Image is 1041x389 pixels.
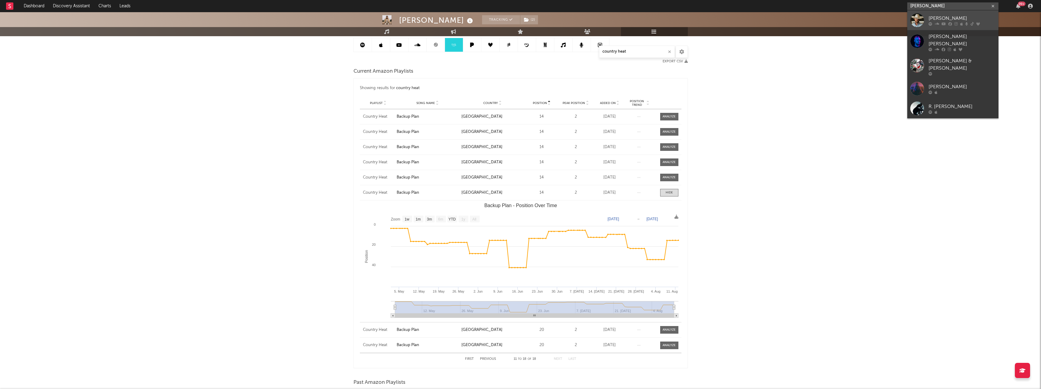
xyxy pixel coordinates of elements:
[461,129,523,135] div: [GEOGRAPHIC_DATA]
[397,114,458,120] div: Backup Plan
[560,144,591,150] div: 2
[518,358,522,360] span: to
[399,15,474,25] div: [PERSON_NAME]
[363,144,394,150] a: Country Heat
[360,200,681,322] svg: Backup Plan - Position Over Time
[397,159,458,165] a: Backup Plan
[907,10,998,30] a: [PERSON_NAME]
[560,114,591,120] div: 2
[405,217,409,221] text: 1w
[397,190,458,196] a: Backup Plan
[563,101,585,105] span: Peak Position
[929,33,995,48] div: [PERSON_NAME] [PERSON_NAME]
[465,357,474,361] button: First
[663,60,688,63] button: Export CSV
[594,129,625,135] div: [DATE]
[360,85,681,92] div: Showing results for
[533,101,547,105] span: Position
[594,114,625,120] div: [DATE]
[394,290,404,293] text: 5. May
[560,175,591,181] div: 2
[482,15,520,24] button: Tracking
[560,159,591,165] div: 2
[570,290,584,293] text: 7. [DATE]
[415,217,421,221] text: 1m
[508,356,542,363] div: 11 18 18
[363,327,394,333] a: Country Heat
[397,129,458,135] a: Backup Plan
[528,358,531,360] span: of
[526,175,557,181] div: 14
[666,290,677,293] text: 11. Aug
[374,223,375,226] text: 0
[907,2,998,10] input: Search for artists
[568,357,576,361] button: Last
[461,327,523,333] div: [GEOGRAPHIC_DATA]
[520,15,538,24] button: (2)
[461,114,523,120] div: [GEOGRAPHIC_DATA]
[484,203,557,208] text: Backup Plan - Position Over Time
[397,175,458,181] a: Backup Plan
[560,129,591,135] div: 2
[363,175,394,181] a: Country Heat
[448,217,456,221] text: YTD
[560,327,591,333] div: 2
[397,342,458,348] a: Backup Plan
[363,159,394,165] div: Country Heat
[594,175,625,181] div: [DATE]
[608,217,619,221] text: [DATE]
[461,159,523,165] div: [GEOGRAPHIC_DATA]
[599,46,675,58] input: Search Playlists/Charts
[364,250,369,263] text: Position
[651,290,660,293] text: 4. Aug
[526,144,557,150] div: 14
[353,379,405,386] span: Past Amazon Playlists
[907,99,998,118] a: R. [PERSON_NAME]
[461,144,523,150] div: [GEOGRAPHIC_DATA]
[512,290,523,293] text: 16. Jun
[526,114,557,120] div: 14
[588,290,605,293] text: 14. [DATE]
[929,15,995,22] div: [PERSON_NAME]
[461,175,523,181] div: [GEOGRAPHIC_DATA]
[396,85,420,92] div: country heat
[397,327,458,333] a: Backup Plan
[554,357,562,361] button: Next
[363,114,394,120] a: Country Heat
[560,342,591,348] div: 2
[474,290,483,293] text: 2. Jun
[363,129,394,135] div: Country Heat
[493,290,502,293] text: 9. Jun
[636,217,640,221] text: →
[472,217,476,221] text: All
[560,190,591,196] div: 2
[438,217,443,221] text: 6m
[608,290,624,293] text: 21. [DATE]
[526,129,557,135] div: 14
[483,101,498,105] span: Country
[929,83,995,90] div: [PERSON_NAME]
[363,190,394,196] a: Country Heat
[532,290,543,293] text: 23. Jun
[628,290,644,293] text: 28. [DATE]
[551,290,562,293] text: 30. Jun
[646,217,658,221] text: [DATE]
[526,159,557,165] div: 14
[526,327,557,333] div: 20
[526,190,557,196] div: 14
[461,190,523,196] div: [GEOGRAPHIC_DATA]
[397,144,458,150] a: Backup Plan
[526,342,557,348] div: 20
[594,190,625,196] div: [DATE]
[594,327,625,333] div: [DATE]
